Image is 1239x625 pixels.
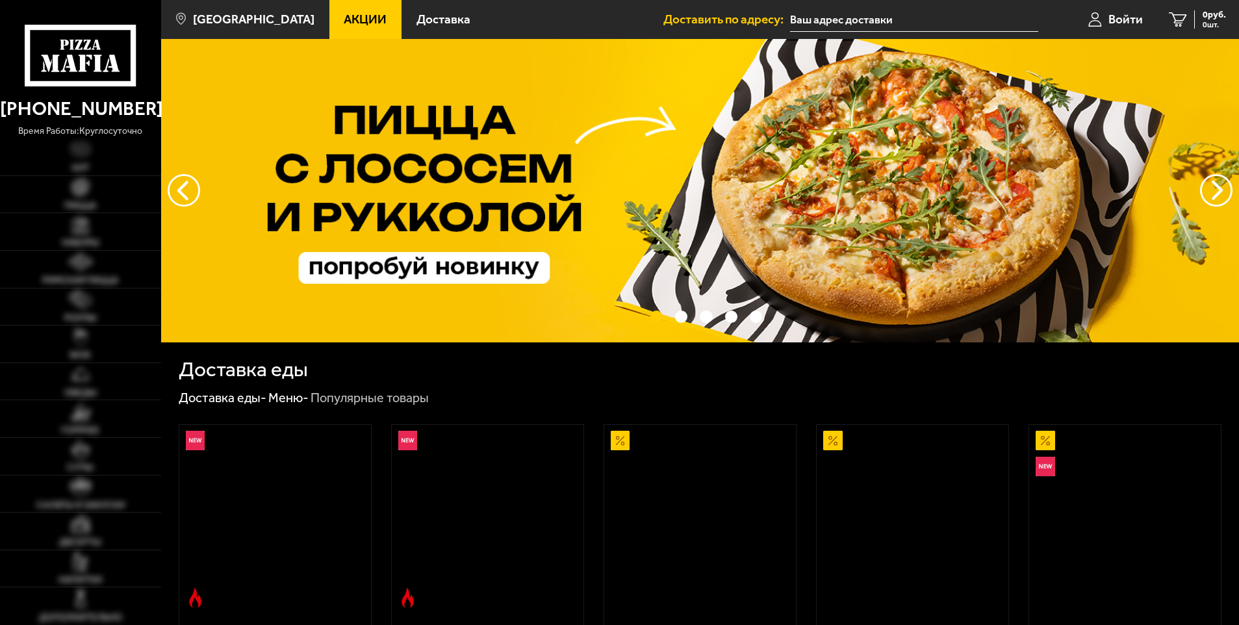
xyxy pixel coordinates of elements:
[1108,13,1143,25] span: Войти
[1203,10,1226,19] span: 0 руб.
[823,431,843,450] img: Акционный
[62,238,99,248] span: Наборы
[1029,425,1221,614] a: АкционныйНовинкаВсё включено
[59,538,101,547] span: Десерты
[64,201,96,210] span: Пицца
[416,13,470,25] span: Доставка
[817,425,1008,614] a: АкционныйПепперони 25 см (толстое с сыром)
[186,588,205,607] img: Острое блюдо
[268,390,309,405] a: Меню-
[58,576,102,585] span: Напитки
[611,431,630,450] img: Акционный
[179,425,371,614] a: НовинкаОстрое блюдоРимская с креветками
[1203,21,1226,29] span: 0 шт.
[168,174,200,207] button: следующий
[750,311,762,323] button: точки переключения
[64,389,97,398] span: Обеды
[36,501,125,510] span: Салаты и закуски
[61,426,99,435] span: Горячее
[42,276,118,285] span: Римская пицца
[179,390,266,405] a: Доставка еды-
[650,311,663,323] button: точки переключения
[311,390,429,407] div: Популярные товары
[725,311,737,323] button: точки переключения
[70,351,91,360] span: WOK
[700,311,712,323] button: точки переключения
[398,431,418,450] img: Новинка
[344,13,387,25] span: Акции
[39,613,122,622] span: Дополнительно
[67,463,94,472] span: Супы
[604,425,796,614] a: АкционныйАль-Шам 25 см (тонкое тесто)
[1036,431,1055,450] img: Акционный
[71,164,90,173] span: Хит
[675,311,687,323] button: точки переключения
[193,13,314,25] span: [GEOGRAPHIC_DATA]
[179,359,308,380] h1: Доставка еды
[1036,457,1055,476] img: Новинка
[1200,174,1233,207] button: предыдущий
[64,314,97,323] span: Роллы
[790,8,1038,32] input: Ваш адрес доставки
[398,588,418,607] img: Острое блюдо
[186,431,205,450] img: Новинка
[663,13,790,25] span: Доставить по адресу:
[392,425,583,614] a: НовинкаОстрое блюдоРимская с мясным ассорти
